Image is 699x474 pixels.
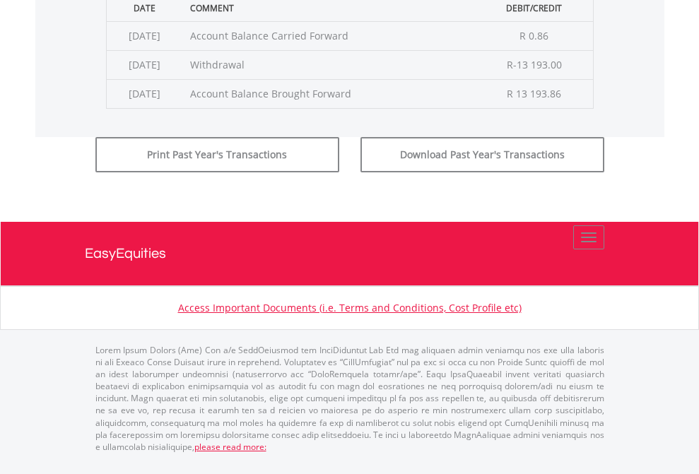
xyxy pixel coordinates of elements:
td: Account Balance Carried Forward [183,21,476,50]
a: Access Important Documents (i.e. Terms and Conditions, Cost Profile etc) [178,301,522,314]
a: please read more: [194,441,266,453]
td: Account Balance Brought Forward [183,79,476,108]
td: [DATE] [106,79,183,108]
span: R-13 193.00 [507,58,562,71]
td: Withdrawal [183,50,476,79]
button: Print Past Year's Transactions [95,137,339,172]
span: R 0.86 [519,29,548,42]
a: EasyEquities [85,222,615,285]
p: Lorem Ipsum Dolors (Ame) Con a/e SeddOeiusmod tem InciDiduntut Lab Etd mag aliquaen admin veniamq... [95,344,604,453]
button: Download Past Year's Transactions [360,137,604,172]
span: R 13 193.86 [507,87,561,100]
td: [DATE] [106,50,183,79]
td: [DATE] [106,21,183,50]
